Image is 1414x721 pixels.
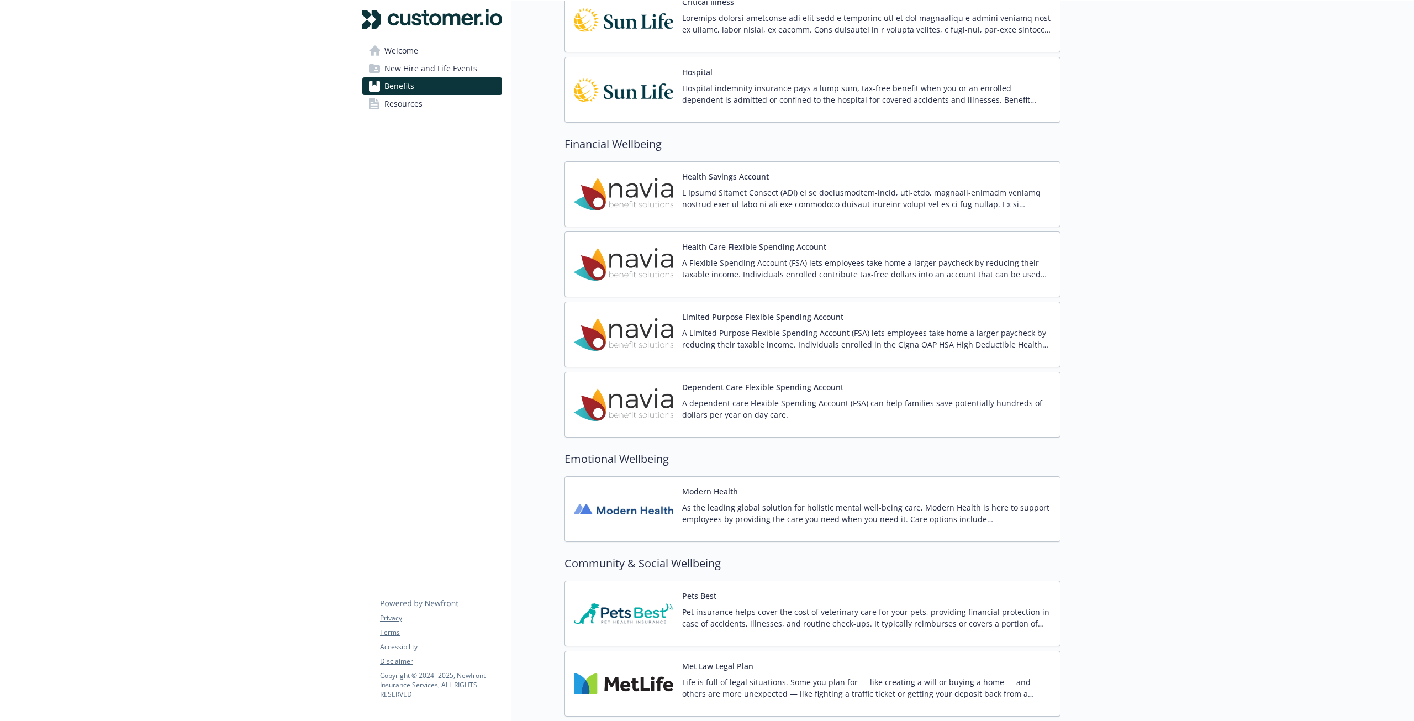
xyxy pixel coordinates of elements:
p: Copyright © 2024 - 2025 , Newfront Insurance Services, ALL RIGHTS RESERVED [380,671,502,699]
p: Life is full of legal situations. Some you plan for — like creating a will or buying a home — and... [682,676,1051,699]
p: Pet insurance helps cover the cost of veterinary care for your pets, providing financial protecti... [682,606,1051,629]
img: Navia Benefit Solutions carrier logo [574,171,673,218]
p: L Ipsumd Sitamet Consect (ADI) el se doeiusmodtem-incid, utl-etdo, magnaali-enimadm veniamq nostr... [682,187,1051,210]
a: Benefits [362,77,502,95]
button: Limited Purpose Flexible Spending Account [682,311,843,323]
img: Pets Best Insurance Services carrier logo [574,590,673,637]
img: Navia Benefit Solutions carrier logo [574,311,673,358]
img: Navia Benefit Solutions carrier logo [574,241,673,288]
button: Hospital [682,66,713,78]
a: New Hire and Life Events [362,60,502,77]
h2: Financial Wellbeing [564,136,1060,152]
img: Metlife Inc carrier logo [574,660,673,707]
span: Welcome [384,42,418,60]
button: Pets Best [682,590,716,602]
p: A Flexible Spending Account (FSA) lets employees take home a larger paycheck by reducing their ta... [682,257,1051,280]
h2: Community & Social Wellbeing [564,555,1060,572]
button: Modern Health [682,486,738,497]
a: Resources [362,95,502,113]
p: Loremips dolorsi ametconse adi elit sedd e temporinc utl et dol magnaaliqu e admini veniamq nost ... [682,12,1051,35]
a: Welcome [362,42,502,60]
a: Accessibility [380,642,502,652]
button: Dependent Care Flexible Spending Account [682,381,843,393]
p: Hospital indemnity insurance pays a lump sum, tax-free benefit when you or an enrolled dependent ... [682,82,1051,106]
h2: Emotional Wellbeing [564,451,1060,467]
button: Health Savings Account [682,171,769,182]
img: Navia Benefit Solutions carrier logo [574,381,673,428]
a: Disclaimer [380,656,502,666]
p: As the leading global solution for holistic mental well-being care, Modern Health is here to supp... [682,502,1051,525]
p: A dependent care Flexible Spending Account (FSA) can help families save potentially hundreds of d... [682,397,1051,420]
img: Sun Life Financial carrier logo [574,66,673,113]
button: Met Law Legal Plan [682,660,753,672]
a: Terms [380,628,502,638]
a: Privacy [380,613,502,623]
button: Health Care Flexible Spending Account [682,241,826,252]
p: A Limited Purpose Flexible Spending Account (FSA) lets employees take home a larger paycheck by r... [682,327,1051,350]
span: Resources [384,95,423,113]
span: New Hire and Life Events [384,60,477,77]
span: Benefits [384,77,414,95]
img: Modern Health carrier logo [574,486,673,533]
